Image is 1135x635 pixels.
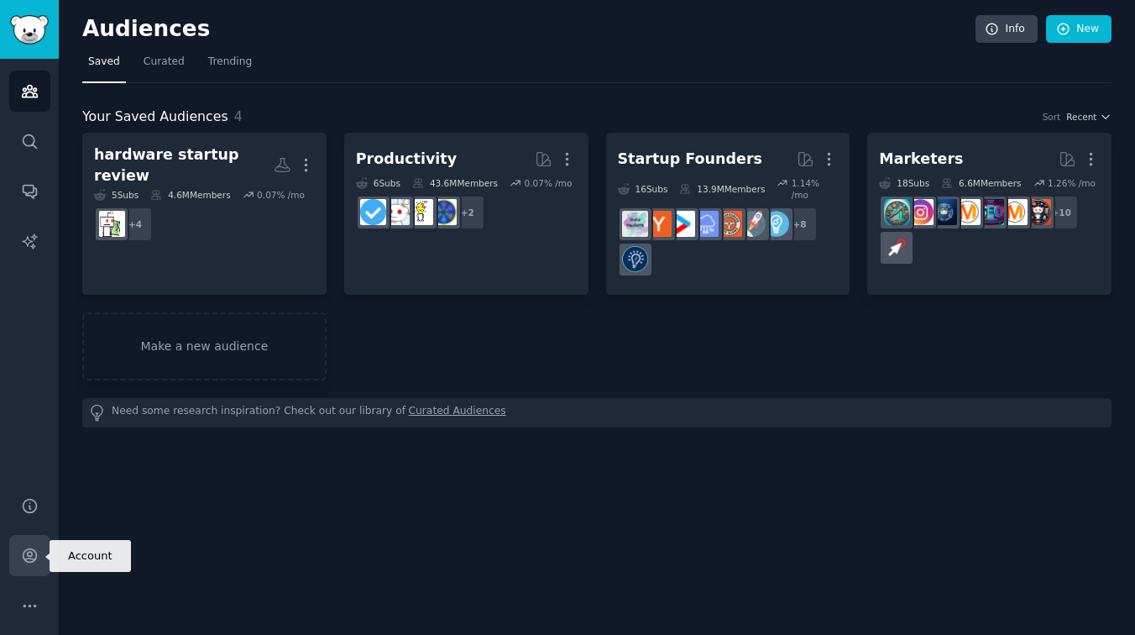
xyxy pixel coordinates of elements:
[82,107,228,128] span: Your Saved Audiences
[622,211,648,237] img: indiehackers
[884,234,910,260] img: PPC
[693,211,719,237] img: SaaS
[740,211,766,237] img: startups
[82,398,1111,428] div: Need some research inspiration? Check out our library of
[955,199,981,225] img: DigitalMarketing
[450,195,485,230] div: + 2
[208,55,252,70] span: Trending
[356,149,457,170] div: Productivity
[669,211,695,237] img: startup
[618,149,762,170] div: Startup Founders
[234,108,243,124] span: 4
[907,199,934,225] img: InstagramMarketing
[88,55,120,70] span: Saved
[144,55,185,70] span: Curated
[1066,111,1096,123] span: Recent
[94,189,139,201] div: 5 Sub s
[431,199,457,225] img: LifeProTips
[138,49,191,83] a: Curated
[1002,199,1028,225] img: marketing
[407,199,433,225] img: lifehacks
[409,404,506,422] a: Curated Audiences
[1043,111,1061,123] div: Sort
[1048,177,1096,189] div: 1.26 % /mo
[82,49,126,83] a: Saved
[118,207,153,242] div: + 4
[646,211,672,237] img: ycombinator
[931,199,957,225] img: digital_marketing
[716,211,742,237] img: EntrepreneurRideAlong
[1043,195,1079,230] div: + 10
[622,246,648,272] img: Entrepreneurship
[82,16,975,43] h2: Audiences
[975,15,1038,44] a: Info
[82,133,327,295] a: hardware startup review5Subs4.6MMembers0.07% /mo+4hardware
[525,177,573,189] div: 0.07 % /mo
[1025,199,1051,225] img: socialmedia
[879,177,929,189] div: 18 Sub s
[344,133,588,295] a: Productivity6Subs43.6MMembers0.07% /mo+2LifeProTipslifehacksproductivitygetdisciplined
[606,133,850,295] a: Startup Founders16Subs13.9MMembers1.14% /mo+8EntrepreneurstartupsEntrepreneurRideAlongSaaSstartup...
[360,199,386,225] img: getdisciplined
[618,177,668,201] div: 16 Sub s
[82,312,327,380] a: Make a new audience
[356,177,400,189] div: 6 Sub s
[1066,111,1111,123] button: Recent
[257,189,305,201] div: 0.07 % /mo
[763,211,789,237] img: Entrepreneur
[412,177,498,189] div: 43.6M Members
[782,207,818,242] div: + 8
[10,15,49,45] img: GummySearch logo
[94,144,274,186] div: hardware startup review
[150,189,230,201] div: 4.6M Members
[1046,15,1111,44] a: New
[99,211,125,237] img: hardware
[384,199,410,225] img: productivity
[792,177,839,201] div: 1.14 % /mo
[679,177,765,201] div: 13.9M Members
[884,199,910,225] img: Affiliatemarketing
[879,149,963,170] div: Marketers
[941,177,1021,189] div: 6.6M Members
[202,49,258,83] a: Trending
[978,199,1004,225] img: SEO
[867,133,1111,295] a: Marketers18Subs6.6MMembers1.26% /mo+10socialmediamarketingSEODigitalMarketingdigital_marketingIns...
